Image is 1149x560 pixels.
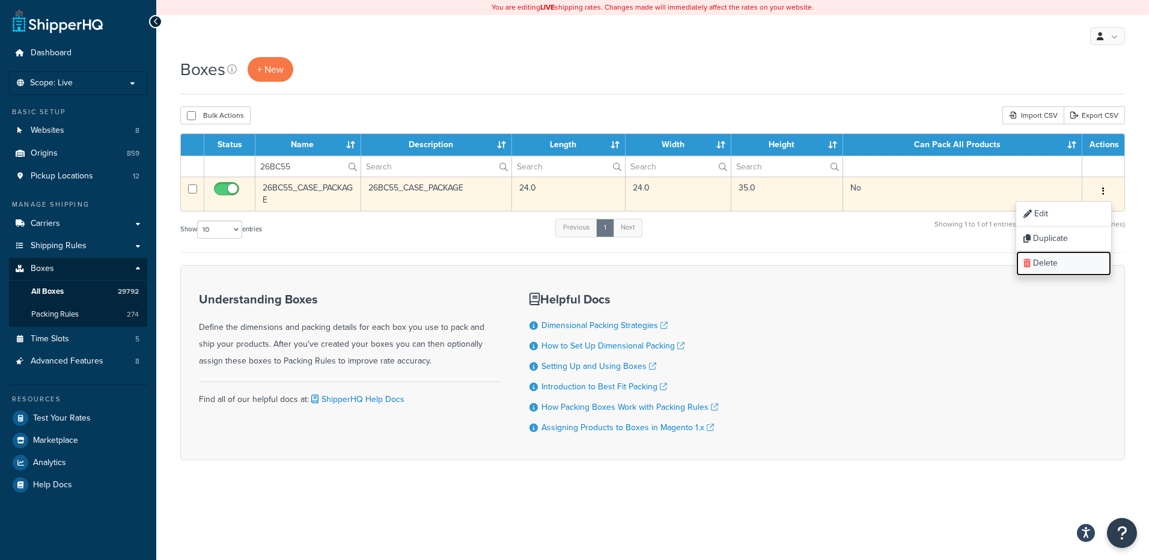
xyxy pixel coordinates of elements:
[512,177,626,211] td: 24.0
[31,126,64,136] span: Websites
[31,287,64,297] span: All Boxes
[9,42,147,64] a: Dashboard
[33,436,78,446] span: Marketplace
[361,156,512,177] input: Search
[135,334,139,344] span: 5
[555,219,597,237] a: Previous
[541,319,668,332] a: Dimensional Packing Strategies
[9,303,147,326] li: Packing Rules
[613,219,642,237] a: Next
[31,48,72,58] span: Dashboard
[9,142,147,165] li: Origins
[1107,518,1137,548] button: Open Resource Center
[31,309,79,320] span: Packing Rules
[30,78,73,88] span: Scope: Live
[197,221,242,239] select: Showentries
[180,221,262,239] label: Show entries
[255,134,361,156] th: Name : activate to sort column ascending
[180,58,225,81] h1: Boxes
[541,360,656,373] a: Setting Up and Using Boxes
[1016,251,1111,276] a: Delete
[9,281,147,303] li: All Boxes
[9,328,147,350] a: Time Slots 5
[309,393,404,406] a: ShipperHQ Help Docs
[361,134,513,156] th: Description : activate to sort column ascending
[255,177,361,211] td: 26BC55_CASE_PACKAGE
[843,134,1082,156] th: Can Pack All Products : activate to sort column ascending
[1016,227,1111,251] a: Duplicate
[541,339,684,352] a: How to Set Up Dimensional Packing
[31,356,103,367] span: Advanced Features
[9,430,147,451] a: Marketplace
[33,480,72,490] span: Help Docs
[31,334,69,344] span: Time Slots
[934,218,1125,243] div: Showing 1 to 1 of 1 entries (filtered from 29,792 total entries)
[9,407,147,429] a: Test Your Rates
[31,241,87,251] span: Shipping Rules
[9,474,147,496] a: Help Docs
[9,394,147,404] div: Resources
[204,134,255,156] th: Status
[9,107,147,117] div: Basic Setup
[9,281,147,303] a: All Boxes 29792
[248,57,293,82] a: + New
[9,165,147,187] li: Pickup Locations
[9,199,147,210] div: Manage Shipping
[9,120,147,142] a: Websites 8
[1016,202,1111,227] a: Edit
[31,148,58,159] span: Origins
[127,148,139,159] span: 859
[731,156,843,177] input: Search
[9,328,147,350] li: Time Slots
[626,177,731,211] td: 24.0
[541,380,667,393] a: Introduction to Best Fit Packing
[9,452,147,473] a: Analytics
[9,213,147,235] a: Carriers
[180,106,251,124] button: Bulk Actions
[199,293,499,370] div: Define the dimensions and packing details for each box you use to pack and ship your products. Af...
[135,126,139,136] span: 8
[33,413,91,424] span: Test Your Rates
[9,350,147,373] li: Advanced Features
[626,134,731,156] th: Width : activate to sort column ascending
[118,287,139,297] span: 29792
[731,177,843,211] td: 35.0
[133,171,139,181] span: 12
[13,9,103,33] a: ShipperHQ Home
[199,293,499,306] h3: Understanding Boxes
[255,156,361,177] input: Search
[199,382,499,408] div: Find all of our helpful docs at:
[127,309,139,320] span: 274
[541,421,714,434] a: Assigning Products to Boxes in Magento 1.x
[9,258,147,326] li: Boxes
[9,350,147,373] a: Advanced Features 8
[9,142,147,165] a: Origins 859
[843,177,1082,211] td: No
[135,356,139,367] span: 8
[596,219,614,237] a: 1
[1002,106,1064,124] div: Import CSV
[512,156,625,177] input: Search
[731,134,843,156] th: Height : activate to sort column ascending
[540,2,555,13] b: LIVE
[31,264,54,274] span: Boxes
[9,165,147,187] a: Pickup Locations 12
[541,401,718,413] a: How Packing Boxes Work with Packing Rules
[9,258,147,280] a: Boxes
[31,219,60,229] span: Carriers
[9,120,147,142] li: Websites
[1064,106,1125,124] a: Export CSV
[512,134,626,156] th: Length : activate to sort column ascending
[9,303,147,326] a: Packing Rules 274
[529,293,718,306] h3: Helpful Docs
[257,62,284,76] span: + New
[361,177,513,211] td: 26BC55_CASE_PACKAGE
[9,235,147,257] a: Shipping Rules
